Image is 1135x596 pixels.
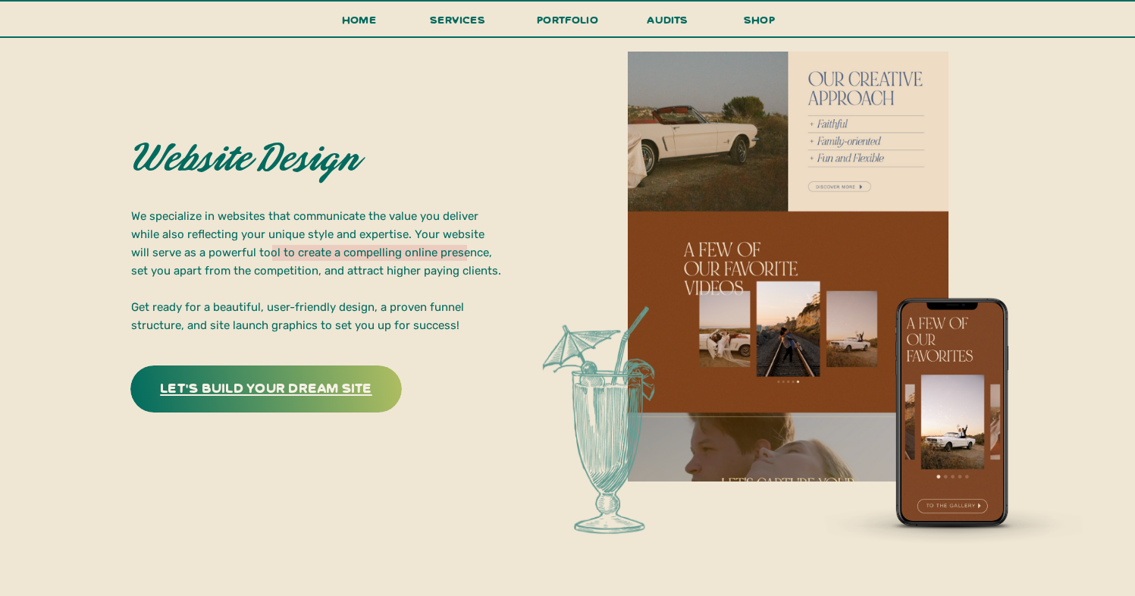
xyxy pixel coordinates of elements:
h2: Website Design [132,140,408,182]
a: portfolio [532,10,604,38]
a: shop [723,10,796,36]
a: audits [645,10,691,36]
a: let's build your dream site [148,375,385,399]
a: Home [336,10,383,38]
a: services [426,10,490,38]
span: services [430,12,485,27]
p: We specialize in websites that communicate the value you deliver while also reflecting your uniqu... [131,207,502,331]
